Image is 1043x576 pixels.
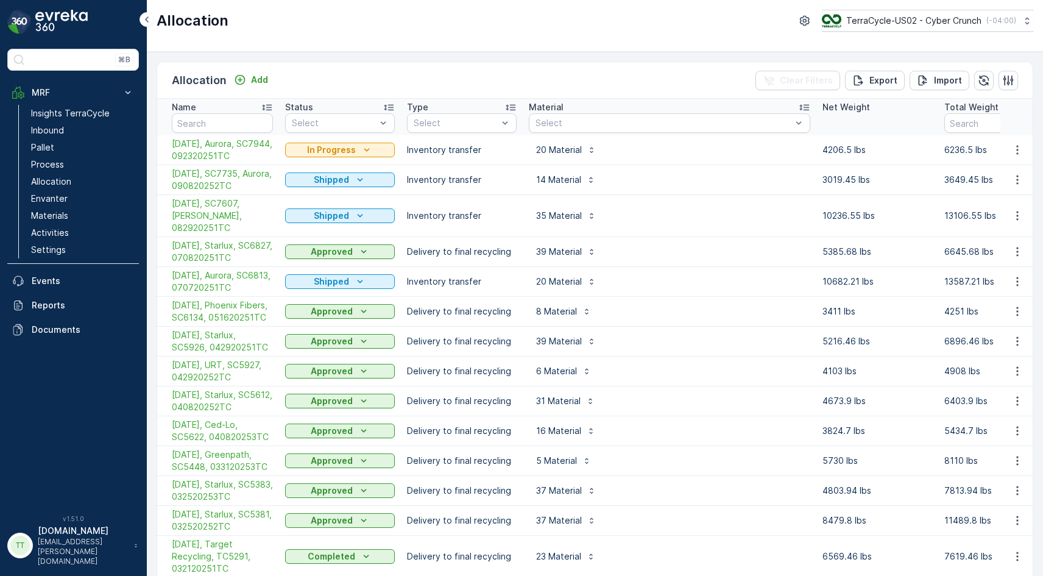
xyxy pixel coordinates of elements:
p: 8 Material [536,305,577,318]
span: [DATE], Ced-Lo, SC5622, 040820253TC [172,419,273,443]
p: Export [869,74,897,87]
p: Activities [31,227,69,239]
p: Import [934,74,962,87]
a: 4/30/25, Starlux, SC5926, 042920251TC [172,329,273,354]
p: Add [251,74,268,86]
p: Select [292,117,376,129]
p: 16 Material [536,425,581,437]
p: Material [529,101,564,113]
a: 3/27/25, Starlux, SC5383, 032520253TC [172,478,273,503]
p: 8479.8 lbs [822,514,932,527]
button: MRF [7,80,139,105]
p: Completed [308,550,355,563]
p: Name [172,101,196,113]
p: 39 Material [536,246,582,258]
button: Shipped [285,208,395,223]
span: [DATE], Greenpath, SC5448, 033120253TC [172,449,273,473]
p: Delivery to final recycling [407,425,517,437]
p: Approved [311,485,353,497]
a: Insights TerraCycle [26,105,139,122]
span: [DATE], Starlux, SC5383, 032520253TC [172,478,273,503]
button: In Progress [285,143,395,157]
img: logo [7,10,32,34]
button: Approved [285,453,395,468]
p: Delivery to final recycling [407,246,517,258]
p: 3019.45 lbs [822,174,932,186]
span: [DATE], SC7735, Aurora, 090820252TC [172,168,273,192]
p: Inventory transfer [407,210,517,222]
p: Approved [311,365,353,377]
p: Delivery to final recycling [407,365,517,377]
p: Approved [311,425,353,437]
a: Envanter [26,190,139,207]
span: [DATE], Starlux, SC5926, 042920251TC [172,329,273,354]
button: 35 Material [529,206,604,226]
p: In Progress [307,144,356,156]
p: Delivery to final recycling [407,395,517,407]
p: Inventory transfer [407,174,517,186]
button: 23 Material [529,547,603,566]
p: Approved [311,246,353,258]
a: Allocation [26,173,139,190]
p: Pallet [31,141,54,154]
p: Total Weight [944,101,999,113]
button: Approved [285,483,395,498]
button: 37 Material [529,481,604,500]
p: Shipped [314,276,349,288]
p: [EMAIL_ADDRESS][PERSON_NAME][DOMAIN_NAME] [38,537,128,566]
a: 4/9/25, Starlux, SC5612, 040820252TC [172,389,273,413]
p: 20 Material [536,144,582,156]
a: Activities [26,224,139,241]
p: Delivery to final recycling [407,550,517,563]
button: Add [229,73,273,87]
p: Inbound [31,124,64,137]
p: Status [285,101,313,113]
p: 31 Material [536,395,581,407]
a: Pallet [26,139,139,156]
p: Select [536,117,791,129]
p: Insights TerraCycle [31,107,110,119]
button: 16 Material [529,421,603,441]
p: TerraCycle-US02 - Cyber Crunch [846,15,981,27]
p: 39 Material [536,335,582,347]
button: Approved [285,304,395,319]
p: Events [32,275,134,287]
p: ( -04:00 ) [986,16,1016,26]
p: Approved [311,335,353,347]
p: 23 Material [536,550,581,563]
button: Approved [285,394,395,408]
a: 3/26/25, Target Recycling, TC5291, 032120251TC [172,538,273,575]
a: 3/27/25, Starlux, SC5381, 032520252TC [172,508,273,533]
a: 7/10/25, Starlux, SC6827, 070820251TC [172,240,273,264]
a: Reports [7,293,139,318]
p: Settings [31,244,66,256]
button: Shipped [285,274,395,289]
p: Allocation [157,11,228,30]
p: Delivery to final recycling [407,514,517,527]
button: 31 Material [529,391,603,411]
p: Envanter [31,193,68,205]
button: Export [845,71,905,90]
button: 8 Material [529,302,599,321]
p: 4103 lbs [822,365,932,377]
img: TC_VWL6UX0.png [822,14,841,27]
button: Completed [285,549,395,564]
p: Approved [311,395,353,407]
p: Delivery to final recycling [407,335,517,347]
button: Shipped [285,172,395,187]
p: 6 Material [536,365,577,377]
p: 5730 lbs [822,455,932,467]
p: Select [414,117,498,129]
p: ⌘B [118,55,130,65]
div: TT [10,536,30,555]
span: [DATE], Starlux, SC6827, 070820251TC [172,240,273,264]
a: 5/19/25, Phoenix Fibers, SC6134, 051620251TC [172,299,273,324]
p: 35 Material [536,210,582,222]
p: Type [407,101,428,113]
p: Documents [32,324,134,336]
a: 4/9/25, Ced-Lo, SC5622, 040820253TC [172,419,273,443]
p: 37 Material [536,514,582,527]
p: 5 Material [536,455,577,467]
a: Settings [26,241,139,258]
a: 7/8/25, Aurora, SC6813, 070720251TC [172,269,273,294]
